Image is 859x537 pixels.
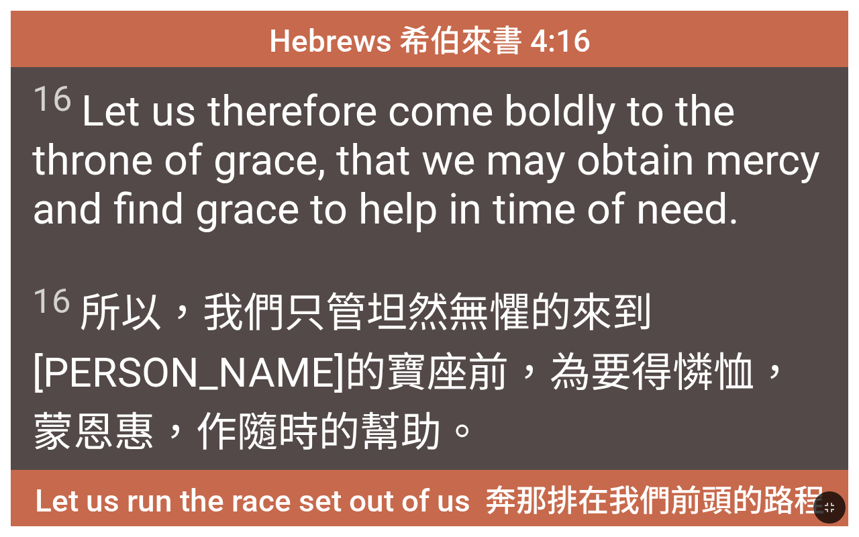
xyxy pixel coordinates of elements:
[32,281,71,321] sup: 16
[360,408,483,456] wg2121: 幫助
[73,408,483,456] wg2147: 恩惠
[32,289,795,456] wg3954: 來到
[269,16,591,60] span: Hebrews 希伯來書 4:16
[32,348,795,456] wg4334: [PERSON_NAME]
[155,408,483,456] wg5485: ，作
[32,78,72,119] sup: 16
[32,279,827,458] span: 所以
[32,289,795,456] wg3767: ，我們只管坦然無懼的
[442,408,483,456] wg996: 。
[32,348,795,456] wg5485: 的寶座
[35,476,825,520] span: Let us run the race set out of us 奔那排在我們前頭的路程
[32,78,827,234] span: Let us therefore come boldly to the throne of grace, that we may obtain mercy and find grace to h...
[237,408,483,456] wg1519: 隨時的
